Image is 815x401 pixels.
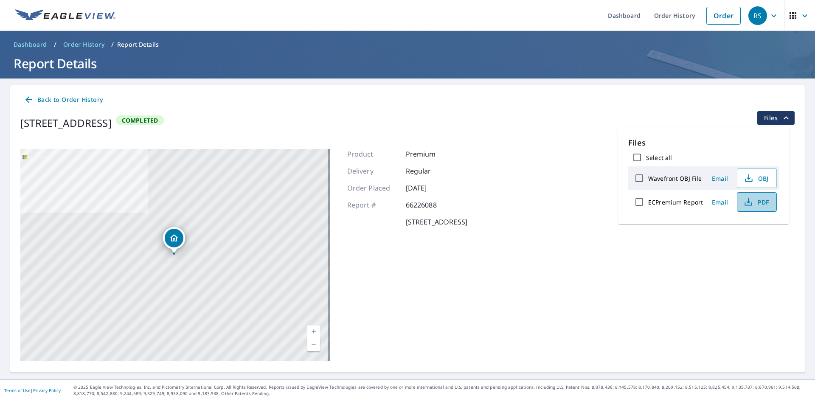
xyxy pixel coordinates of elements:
button: filesDropdownBtn-66226088 [757,111,795,125]
p: Delivery [347,166,398,176]
p: Report Details [117,40,159,49]
a: Current Level 17, Zoom Out [307,338,320,351]
p: [STREET_ADDRESS] [406,217,467,227]
span: Email [710,198,730,206]
span: Email [710,174,730,182]
div: Dropped pin, building 1, Residential property, 6250 SW 64th Ct South Miami, FL 33143 [163,227,185,253]
p: Premium [406,149,457,159]
img: EV Logo [15,9,115,22]
a: Back to Order History [20,92,106,108]
a: Current Level 17, Zoom In [307,325,320,338]
span: OBJ [742,173,770,183]
p: Files [628,137,779,149]
button: Email [706,196,733,209]
p: © 2025 Eagle View Technologies, Inc. and Pictometry International Corp. All Rights Reserved. Repo... [73,384,811,397]
div: [STREET_ADDRESS] [20,115,112,131]
h1: Report Details [10,55,805,72]
p: Regular [406,166,457,176]
span: Completed [117,116,163,124]
p: | [4,388,61,393]
span: Back to Order History [24,95,103,105]
label: ECPremium Report [648,198,703,206]
div: RS [748,6,767,25]
a: Order [706,7,741,25]
label: Select all [646,154,672,162]
li: / [54,39,56,50]
span: Order History [63,40,104,49]
a: Terms of Use [4,387,31,393]
a: Dashboard [10,38,51,51]
button: OBJ [737,168,777,188]
p: [DATE] [406,183,457,193]
p: Order Placed [347,183,398,193]
p: Product [347,149,398,159]
a: Privacy Policy [33,387,61,393]
span: PDF [742,197,770,207]
p: Report # [347,200,398,210]
li: / [111,39,114,50]
span: Files [764,113,791,123]
nav: breadcrumb [10,38,805,51]
a: Order History [60,38,108,51]
label: Wavefront OBJ File [648,174,702,182]
p: 66226088 [406,200,457,210]
button: Email [706,172,733,185]
span: Dashboard [14,40,47,49]
button: PDF [737,192,777,212]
